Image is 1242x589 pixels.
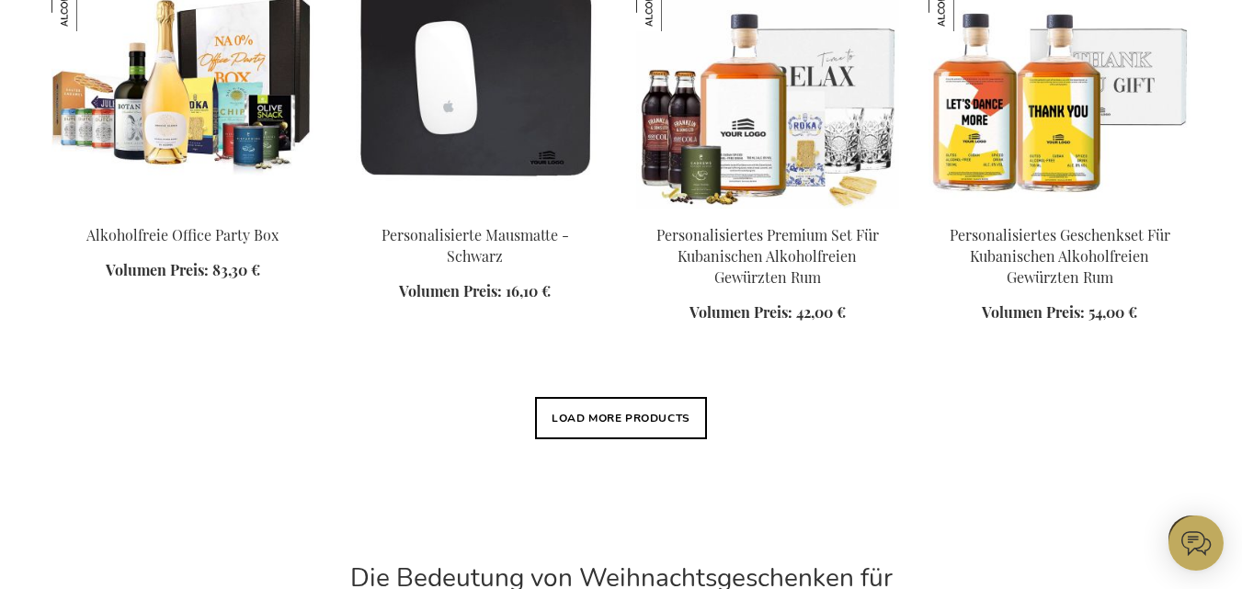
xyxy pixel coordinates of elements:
[106,260,260,281] a: Volumen Preis: 83,30 €
[535,397,707,439] button: Load More Products
[86,225,279,244] a: Alkoholfreie Office Party Box
[1088,302,1137,322] span: 54,00 €
[506,281,551,300] span: 16,10 €
[656,225,879,287] a: Personalisiertes Premium Set Für Kubanischen Alkoholfreien Gewürzten Rum
[950,225,1170,287] a: Personalisiertes Geschenkset Für Kubanischen Alkoholfreien Gewürzten Rum
[382,225,569,266] a: Personalisierte Mausmatte - Schwarz
[689,302,846,323] a: Volumen Preis: 42,00 €
[982,302,1085,322] span: Volumen Preis:
[636,201,899,219] a: Personalised Non-Alcoholic Cuban Spiced Rum Premium Set Personalisiertes Premium Set Für Kubanisc...
[1168,515,1224,571] iframe: belco-activator-frame
[399,281,551,302] a: Volumen Preis: 16,10 €
[796,302,846,322] span: 42,00 €
[106,260,209,279] span: Volumen Preis:
[344,201,607,219] a: Personalised Leather Mouse Pad - Black
[929,201,1191,219] a: Personalisiertes Geschenkset Für Kubanischen Alkoholfreien Gewürzten Rum Personalisiertes Geschen...
[399,281,502,300] span: Volumen Preis:
[212,260,260,279] span: 83,30 €
[689,302,792,322] span: Volumen Preis:
[982,302,1137,323] a: Volumen Preis: 54,00 €
[51,201,314,219] a: Non-Alcoholic Office Party Box Alkoholfreie Office Party Box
